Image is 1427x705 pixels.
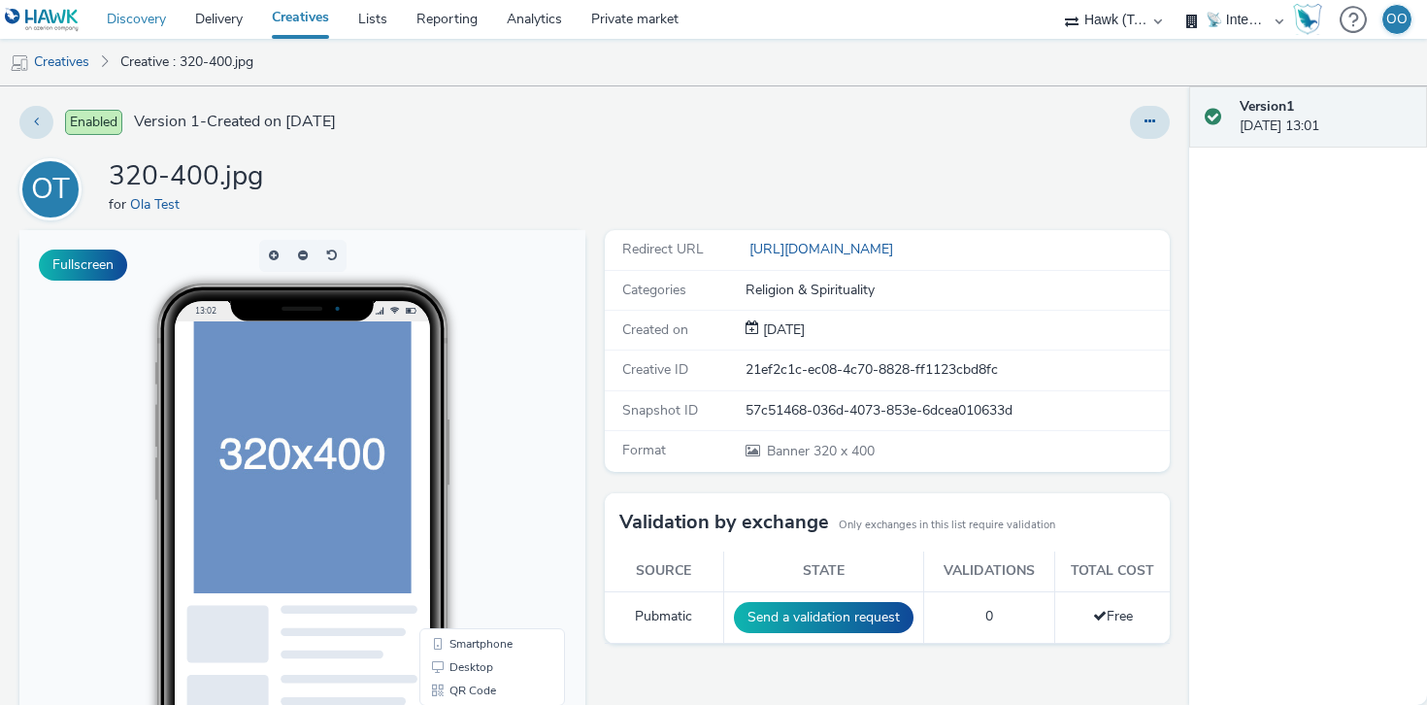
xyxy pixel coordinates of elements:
[1386,5,1408,34] div: OO
[734,602,913,633] button: Send a validation request
[1240,97,1412,137] div: [DATE] 13:01
[622,401,698,420] span: Snapshot ID
[619,508,829,537] h3: Validation by exchange
[622,441,666,459] span: Format
[430,431,474,443] span: Desktop
[404,449,542,472] li: QR Code
[39,250,127,281] button: Fullscreen
[746,401,1168,420] div: 57c51468-036d-4073-853e-6dcea010633d
[1055,552,1170,591] th: Total cost
[111,39,263,85] a: Creative : 320-400.jpg
[10,53,29,73] img: mobile
[31,162,70,217] div: OT
[622,360,688,379] span: Creative ID
[605,591,724,643] td: Pubmatic
[746,281,1168,300] div: Religion & Spirituality
[622,281,686,299] span: Categories
[1093,607,1133,625] span: Free
[134,111,336,133] span: Version 1 - Created on [DATE]
[759,320,805,339] span: [DATE]
[1293,4,1322,35] img: Hawk Academy
[1293,4,1330,35] a: Hawk Academy
[839,518,1055,533] small: Only exchanges in this list require validation
[109,195,130,214] span: for
[746,360,1168,380] div: 21ef2c1c-ec08-4c70-8828-ff1123cbd8fc
[605,552,724,591] th: Source
[130,195,187,214] a: Ola Test
[622,240,704,258] span: Redirect URL
[924,552,1055,591] th: Validations
[175,91,392,363] img: Advertisement preview
[19,180,89,198] a: OT
[746,240,901,258] a: [URL][DOMAIN_NAME]
[65,110,122,135] span: Enabled
[765,442,875,460] span: 320 x 400
[404,425,542,449] li: Desktop
[767,442,813,460] span: Banner
[109,158,263,195] h1: 320-400.jpg
[5,8,80,32] img: undefined Logo
[404,402,542,425] li: Smartphone
[759,320,805,340] div: Creation 10 October 2025, 13:01
[1240,97,1294,116] strong: Version 1
[985,607,993,625] span: 0
[430,408,493,420] span: Smartphone
[622,320,688,339] span: Created on
[724,552,924,591] th: State
[176,75,197,85] span: 13:02
[430,454,477,466] span: QR Code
